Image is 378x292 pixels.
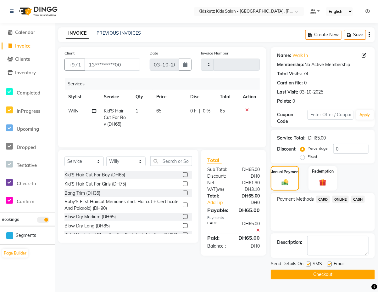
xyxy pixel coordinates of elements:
[100,90,132,104] th: Service
[203,186,234,193] div: ( )
[304,80,307,86] div: 0
[234,180,265,186] div: DH61.90
[64,223,110,229] div: Blow Dry Long (DH85)
[2,56,53,63] a: Clients
[15,56,30,62] span: Clients
[271,261,303,268] span: Send Details On
[203,243,234,249] div: Balance :
[239,90,260,104] th: Action
[305,30,342,40] button: Create New
[156,108,161,114] span: 65
[277,80,303,86] div: Card on file:
[132,90,153,104] th: Qty
[220,108,225,114] span: 65
[203,193,234,199] div: Total:
[2,69,53,77] a: Inventory
[97,30,141,36] a: PREVIOUS INVOICES
[136,108,138,114] span: 1
[277,89,298,95] div: Last Visit:
[316,196,330,203] span: CARD
[15,43,31,49] span: Invoice
[2,29,53,36] a: Calendar
[308,135,326,141] div: DH65.00
[277,98,291,105] div: Points:
[15,29,35,35] span: Calendar
[64,198,181,212] div: Baby'S First Haircut Memories (Incl. Haircut + Certificate And Polaroid) (DH90)
[234,206,265,214] div: DH65.00
[17,144,36,150] span: Dropped
[216,90,239,104] th: Total
[356,110,374,120] button: Apply
[207,215,260,220] div: Payments
[199,108,200,114] span: |
[203,180,234,186] div: Net:
[64,181,126,187] div: Kid'S Hair Cut For Girls (DH75)
[292,52,308,59] a: Walk In
[64,190,100,197] div: Bang Trim (DH35)
[277,112,308,125] div: Coupon Code
[203,108,210,114] span: 0 %
[234,243,265,249] div: DH0
[203,173,234,180] div: Discount:
[64,232,177,238] div: Kids Wash And Blow Dry For Curly Hair Medium (DH95)
[308,154,317,159] label: Fixed
[17,180,36,186] span: Check-In
[303,71,308,77] div: 74
[16,3,59,20] img: logo
[203,166,234,173] div: Sub Total:
[234,193,265,199] div: DH65.00
[277,52,291,59] div: Name:
[277,146,297,152] div: Discount:
[203,206,234,214] div: Payable:
[203,199,239,206] a: Add Tip
[312,169,334,174] label: Redemption
[239,199,264,206] div: DH0
[17,126,39,132] span: Upcoming
[150,156,192,166] input: Search or Scan
[299,89,323,95] div: 03-10-2025
[308,110,353,120] input: Enter Offer / Coupon Code
[17,108,40,114] span: InProgress
[66,28,89,39] a: INVOICE
[17,90,40,96] span: Completed
[234,173,265,180] div: DH0
[64,214,116,220] div: Blow Dry Medium (DH65)
[2,43,53,50] a: Invoice
[65,78,264,90] div: Services
[234,220,265,234] div: DH65.00
[344,30,366,40] button: Save
[186,90,216,104] th: Disc
[234,166,265,173] div: DH65.00
[270,169,300,175] label: Manual Payment
[313,261,322,268] span: SMS
[277,61,369,68] div: No Active Membership
[203,234,234,242] div: Paid:
[17,198,34,204] span: Confirm
[190,108,197,114] span: 0 F
[234,186,265,193] div: DH3.10
[64,50,75,56] label: Client
[104,108,126,127] span: Kid'S Hair Cut For Boy (DH65)
[234,234,265,242] div: DH65.00
[150,50,158,56] label: Date
[68,108,78,114] span: Willy
[64,172,125,178] div: Kid'S Hair Cut For Boy (DH65)
[292,98,295,105] div: 0
[64,59,85,71] button: +971
[271,270,375,279] button: Checkout
[201,50,228,56] label: Invoice Number
[317,178,329,187] img: _gift.svg
[207,157,222,163] span: Total
[277,71,302,77] div: Total Visits:
[2,217,19,222] span: Bookings
[17,162,37,168] span: Tentative
[64,90,100,104] th: Stylist
[203,220,234,234] div: CARD
[277,239,302,246] div: Description:
[85,59,140,71] input: Search by Name/Mobile/Email/Code
[277,135,306,141] div: Service Total:
[16,232,36,239] span: Segments
[280,179,291,186] img: _cash.svg
[153,90,186,104] th: Price
[2,249,28,258] button: Page Builder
